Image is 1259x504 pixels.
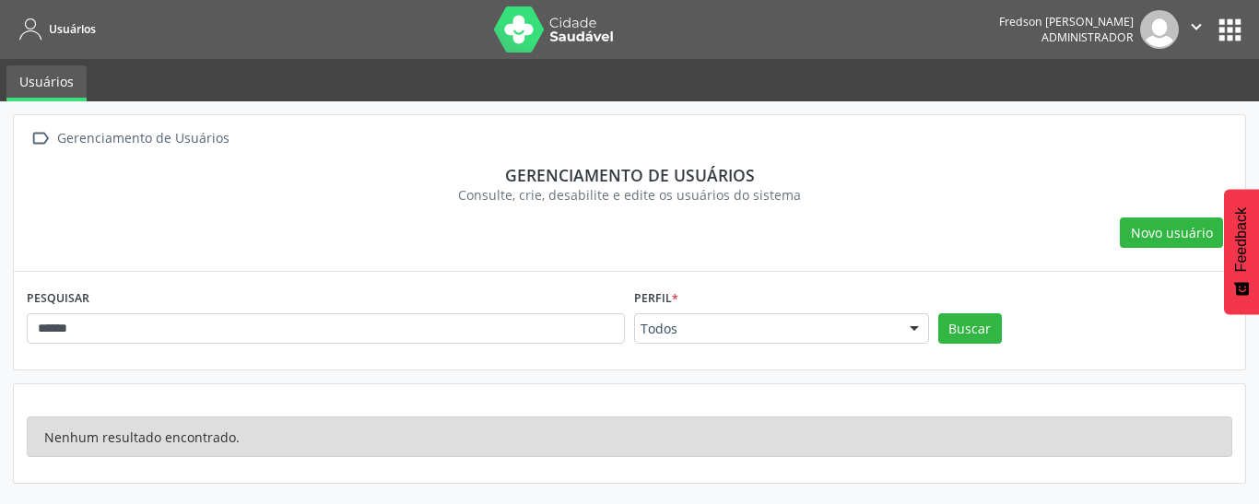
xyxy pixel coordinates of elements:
[938,313,1002,345] button: Buscar
[1131,223,1213,242] span: Novo usuário
[53,125,232,152] div: Gerenciamento de Usuários
[6,65,87,101] a: Usuários
[40,185,1219,205] div: Consulte, crie, desabilite e edite os usuários do sistema
[999,14,1134,29] div: Fredson [PERSON_NAME]
[1120,217,1223,249] button: Novo usuário
[40,165,1219,185] div: Gerenciamento de usuários
[1214,14,1246,46] button: apps
[49,21,96,37] span: Usuários
[1140,10,1179,49] img: img
[1186,17,1206,37] i: 
[27,416,1232,457] div: Nenhum resultado encontrado.
[1179,10,1214,49] button: 
[1233,207,1250,272] span: Feedback
[27,125,232,152] a:  Gerenciamento de Usuários
[27,125,53,152] i: 
[641,320,891,338] span: Todos
[1224,189,1259,314] button: Feedback - Mostrar pesquisa
[27,285,89,313] label: PESQUISAR
[634,285,678,313] label: Perfil
[13,14,96,44] a: Usuários
[1041,29,1134,45] span: Administrador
